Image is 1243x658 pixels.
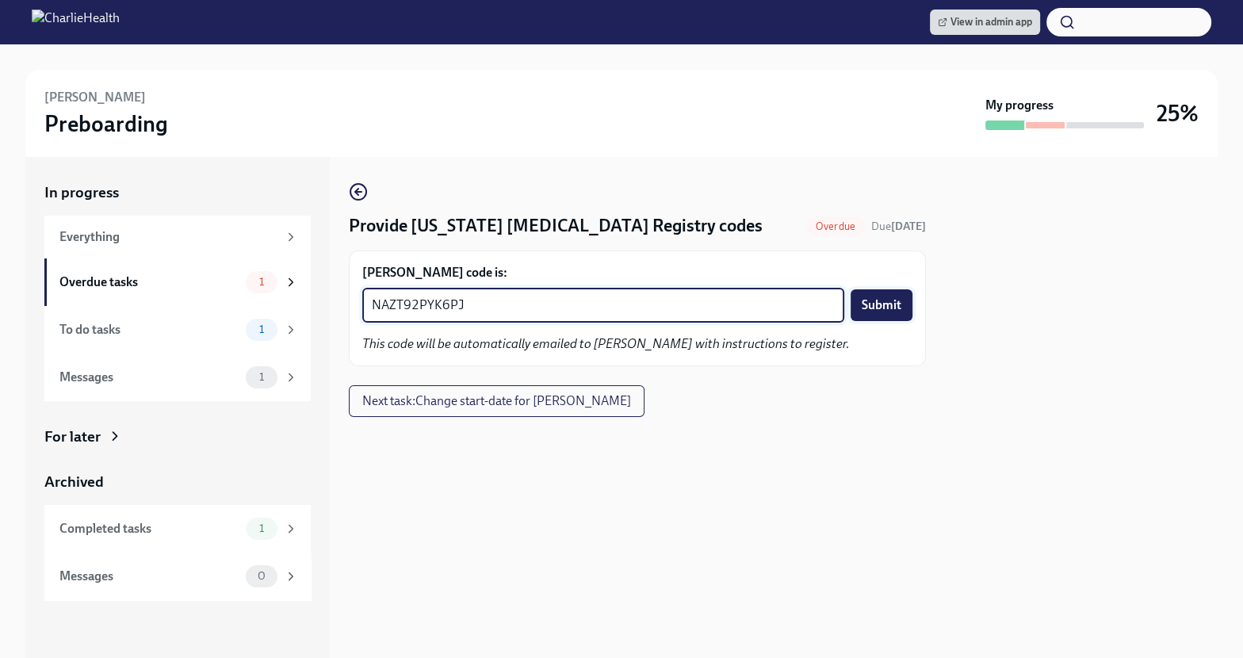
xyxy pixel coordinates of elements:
[930,10,1040,35] a: View in admin app
[362,393,631,409] span: Next task : Change start-date for [PERSON_NAME]
[44,306,311,354] a: To do tasks1
[44,182,311,203] a: In progress
[44,258,311,306] a: Overdue tasks1
[372,296,835,315] textarea: NAZT92PYK6PJ
[871,219,926,234] span: September 13th, 2025 09:00
[871,220,926,233] span: Due
[362,264,912,281] label: [PERSON_NAME] code is:
[59,369,239,386] div: Messages
[59,228,277,246] div: Everything
[44,109,168,138] h3: Preboarding
[349,385,644,417] button: Next task:Change start-date for [PERSON_NAME]
[44,472,311,492] a: Archived
[44,553,311,600] a: Messages0
[851,289,912,321] button: Submit
[938,14,1032,30] span: View in admin app
[862,297,901,313] span: Submit
[362,336,850,351] em: This code will be automatically emailed to [PERSON_NAME] with instructions to register.
[44,427,101,447] div: For later
[44,216,311,258] a: Everything
[59,274,239,291] div: Overdue tasks
[59,520,239,537] div: Completed tasks
[985,97,1054,114] strong: My progress
[44,89,146,106] h6: [PERSON_NAME]
[248,570,275,582] span: 0
[250,323,273,335] span: 1
[891,220,926,233] strong: [DATE]
[59,568,239,585] div: Messages
[250,371,273,383] span: 1
[44,427,311,447] a: For later
[59,321,239,339] div: To do tasks
[250,276,273,288] span: 1
[44,505,311,553] a: Completed tasks1
[1157,99,1199,128] h3: 25%
[44,354,311,401] a: Messages1
[349,214,763,238] h4: Provide [US_STATE] [MEDICAL_DATA] Registry codes
[250,522,273,534] span: 1
[806,220,865,232] span: Overdue
[32,10,120,35] img: CharlieHealth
